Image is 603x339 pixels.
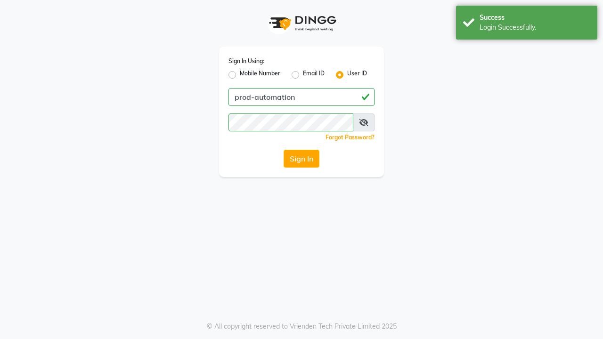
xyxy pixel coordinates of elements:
[264,9,339,37] img: logo1.svg
[480,13,590,23] div: Success
[347,69,367,81] label: User ID
[228,88,375,106] input: Username
[284,150,319,168] button: Sign In
[480,23,590,32] div: Login Successfully.
[326,134,375,141] a: Forgot Password?
[228,57,264,65] label: Sign In Using:
[228,113,353,131] input: Username
[303,69,325,81] label: Email ID
[240,69,280,81] label: Mobile Number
